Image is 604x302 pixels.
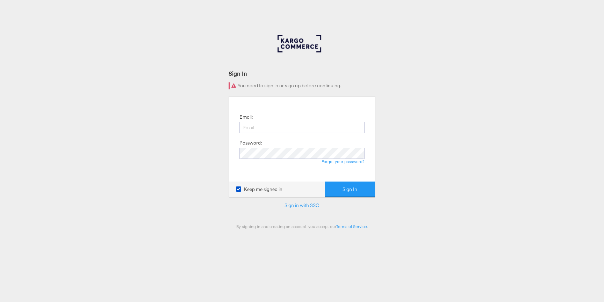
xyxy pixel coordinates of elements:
label: Password: [239,140,262,146]
div: By signing in and creating an account, you accept our . [229,224,375,229]
label: Keep me signed in [236,186,282,193]
div: Sign In [229,69,375,78]
a: Forgot your password? [322,159,365,164]
button: Sign In [325,182,375,197]
div: You need to sign in or sign up before continuing. [229,82,375,89]
input: Email [239,122,365,133]
label: Email: [239,114,253,120]
a: Terms of Service [336,224,367,229]
a: Sign in with SSO [285,202,319,208]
